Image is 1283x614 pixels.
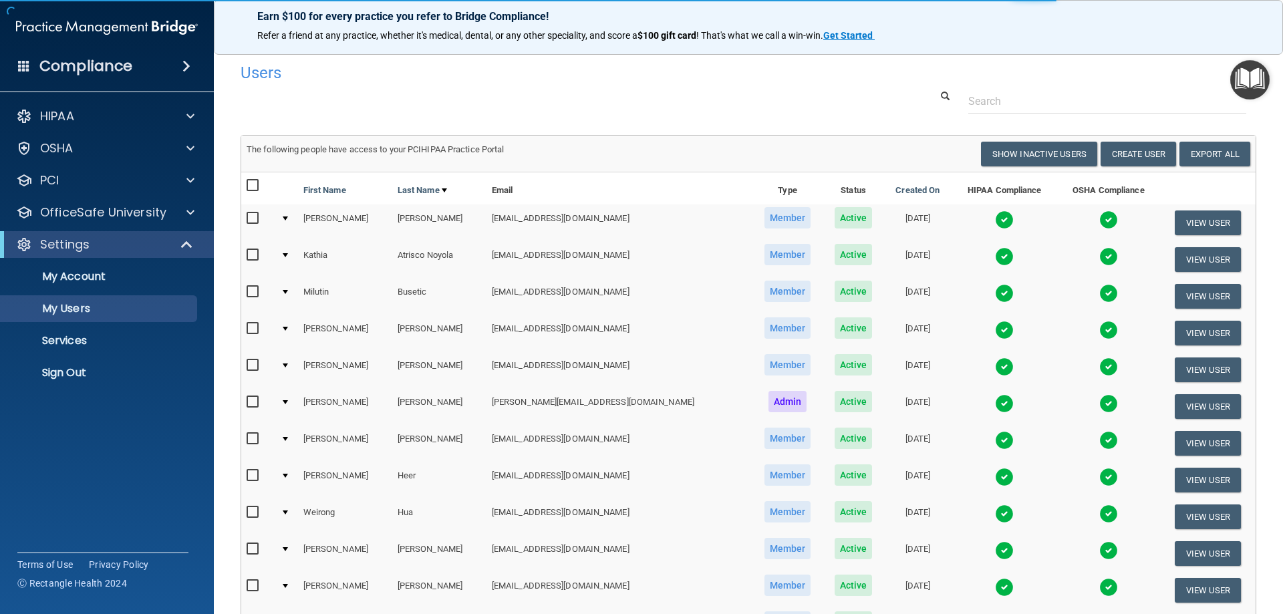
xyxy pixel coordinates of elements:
button: Open Resource Center [1230,60,1270,100]
p: Sign Out [9,366,191,379]
td: [PERSON_NAME] [298,351,392,388]
td: [PERSON_NAME] [298,204,392,241]
td: [DATE] [883,572,952,609]
img: tick.e7d51cea.svg [1099,578,1118,597]
td: [DATE] [883,315,952,351]
p: OSHA [40,140,74,156]
span: Refer a friend at any practice, whether it's medical, dental, or any other speciality, and score a [257,30,637,41]
img: tick.e7d51cea.svg [1099,284,1118,303]
td: [PERSON_NAME] [392,351,486,388]
td: [EMAIL_ADDRESS][DOMAIN_NAME] [486,278,752,315]
td: [EMAIL_ADDRESS][DOMAIN_NAME] [486,572,752,609]
span: Member [764,281,811,302]
td: [PERSON_NAME] [298,535,392,572]
td: [DATE] [883,241,952,278]
span: Member [764,244,811,265]
button: View User [1175,394,1241,419]
td: [PERSON_NAME] [298,572,392,609]
img: tick.e7d51cea.svg [995,468,1014,486]
button: View User [1175,468,1241,492]
img: tick.e7d51cea.svg [995,321,1014,339]
a: Settings [16,237,194,253]
a: OfficeSafe University [16,204,194,220]
img: tick.e7d51cea.svg [995,578,1014,597]
td: [PERSON_NAME] [392,204,486,241]
td: Heer [392,462,486,498]
img: tick.e7d51cea.svg [1099,247,1118,266]
span: Member [764,317,811,339]
img: tick.e7d51cea.svg [995,541,1014,560]
td: [EMAIL_ADDRESS][DOMAIN_NAME] [486,315,752,351]
a: Last Name [398,182,447,198]
img: tick.e7d51cea.svg [995,504,1014,523]
span: Ⓒ Rectangle Health 2024 [17,577,127,590]
td: Hua [392,498,486,535]
button: View User [1175,357,1241,382]
img: PMB logo [16,14,198,41]
img: tick.e7d51cea.svg [1099,321,1118,339]
button: View User [1175,504,1241,529]
span: Active [835,281,873,302]
a: Export All [1179,142,1250,166]
strong: $100 gift card [637,30,696,41]
p: OfficeSafe University [40,204,166,220]
td: [EMAIL_ADDRESS][DOMAIN_NAME] [486,462,752,498]
td: [EMAIL_ADDRESS][DOMAIN_NAME] [486,204,752,241]
img: tick.e7d51cea.svg [1099,394,1118,413]
td: [PERSON_NAME] [392,315,486,351]
td: [DATE] [883,204,952,241]
th: Email [486,172,752,204]
p: PCI [40,172,59,188]
p: Settings [40,237,90,253]
a: Privacy Policy [89,558,149,571]
a: Terms of Use [17,558,73,571]
span: Active [835,538,873,559]
a: OSHA [16,140,194,156]
button: Create User [1101,142,1176,166]
th: Status [823,172,883,204]
span: Member [764,464,811,486]
span: Active [835,354,873,375]
input: Search [968,89,1246,114]
span: ! That's what we call a win-win. [696,30,823,41]
a: HIPAA [16,108,194,124]
button: View User [1175,541,1241,566]
span: Member [764,428,811,449]
p: My Account [9,270,191,283]
td: [EMAIL_ADDRESS][DOMAIN_NAME] [486,241,752,278]
img: tick.e7d51cea.svg [1099,431,1118,450]
button: Show Inactive Users [981,142,1097,166]
td: [PERSON_NAME] [392,425,486,462]
span: Member [764,501,811,522]
td: [EMAIL_ADDRESS][DOMAIN_NAME] [486,498,752,535]
th: Type [752,172,823,204]
span: Active [835,464,873,486]
p: Services [9,334,191,347]
img: tick.e7d51cea.svg [995,247,1014,266]
button: View User [1175,210,1241,235]
h4: Compliance [39,57,132,75]
span: Member [764,538,811,559]
button: View User [1175,578,1241,603]
th: HIPAA Compliance [952,172,1057,204]
span: Member [764,575,811,596]
span: Member [764,354,811,375]
span: Active [835,428,873,449]
td: [EMAIL_ADDRESS][DOMAIN_NAME] [486,351,752,388]
p: My Users [9,302,191,315]
td: Busetic [392,278,486,315]
td: [PERSON_NAME] [298,425,392,462]
span: Member [764,207,811,228]
td: [PERSON_NAME][EMAIL_ADDRESS][DOMAIN_NAME] [486,388,752,425]
td: [PERSON_NAME] [392,388,486,425]
td: [DATE] [883,278,952,315]
button: View User [1175,431,1241,456]
td: [PERSON_NAME] [298,462,392,498]
td: [EMAIL_ADDRESS][DOMAIN_NAME] [486,425,752,462]
img: tick.e7d51cea.svg [1099,541,1118,560]
strong: Get Started [823,30,873,41]
button: View User [1175,247,1241,272]
td: [DATE] [883,388,952,425]
td: [PERSON_NAME] [392,535,486,572]
img: tick.e7d51cea.svg [1099,468,1118,486]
